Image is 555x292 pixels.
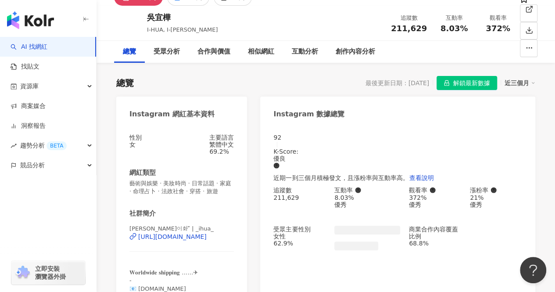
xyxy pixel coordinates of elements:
img: KOL Avatar [114,10,140,36]
button: 查看說明 [408,169,434,187]
img: chrome extension [14,266,31,280]
div: K-Score : [273,148,522,169]
div: 最後更新日期：[DATE] [365,79,429,87]
button: 解鎖最新數據 [437,76,497,90]
div: 優秀 [334,201,400,208]
div: 受眾主要性別 [273,226,326,233]
div: 近三個月 [505,77,535,89]
div: 商業合作內容覆蓋比例 [409,226,461,240]
span: 解鎖最新數據 [453,76,490,90]
div: 吳宜樺 [147,12,218,23]
div: 女性 [273,233,326,240]
div: 62.9% [273,240,326,247]
span: 69.2% [209,148,229,155]
span: 211,629 [391,24,427,33]
div: 繁體中文 [209,141,234,148]
div: 優良 [273,155,522,162]
div: Instagram 網紅基本資料 [129,109,215,119]
div: 追蹤數 [391,14,427,22]
span: 藝術與娛樂 · 美妝時尚 · 日常話題 · 家庭 · 命理占卜 · 法政社會 · 穿搭 · 旅遊 [129,180,234,195]
div: 合作與價值 [197,47,230,57]
div: 主要語言 [209,134,234,141]
div: 觀看率 [481,14,515,22]
div: 互動率 [437,14,471,22]
div: 372% [409,194,461,201]
div: [URL][DOMAIN_NAME] [138,233,207,240]
span: rise [11,143,17,149]
div: Instagram 數據總覽 [273,109,344,119]
div: 近期一到三個月積極發文，且漲粉率與互動率高。 [273,169,522,187]
div: 優秀 [409,201,461,208]
div: 漲粉率 [470,187,522,194]
div: 優秀 [470,201,522,208]
div: 受眾分析 [154,47,180,57]
span: 趨勢分析 [20,136,67,155]
div: 性別 [129,134,142,141]
a: 洞察報告 [11,122,46,130]
span: 競品分析 [20,155,45,175]
div: 相似網紅 [248,47,274,57]
div: 觀看率 [409,187,461,194]
span: lock [444,80,450,86]
span: 372% [486,24,510,33]
div: 網紅類型 [129,168,156,177]
span: 資源庫 [20,76,39,96]
div: 92 [273,134,522,141]
div: 8.03% [334,194,400,201]
div: 互動分析 [292,47,318,57]
div: 創作內容分析 [336,47,375,57]
a: chrome extension立即安裝 瀏覽器外掛 [11,261,85,285]
div: 68.8% [409,240,461,247]
span: I-HUA, I-[PERSON_NAME] [147,26,218,33]
a: 找貼文 [11,62,39,71]
div: 21% [470,194,522,201]
div: 總覽 [123,47,136,57]
a: searchAI 找網紅 [11,43,47,51]
div: BETA [47,141,67,150]
span: 查看說明 [409,174,433,181]
a: 商案媒合 [11,102,46,111]
div: 互動率 [334,187,400,194]
div: 社群簡介 [129,209,156,218]
div: 女 [129,141,142,148]
a: [URL][DOMAIN_NAME] [129,233,234,241]
span: 8.03% [440,24,468,33]
iframe: Help Scout Beacon - Open [520,257,546,283]
div: 211,629 [273,194,326,201]
span: 立即安裝 瀏覽器外掛 [35,265,66,281]
div: 總覽 [116,77,134,89]
div: 追蹤數 [273,187,326,194]
img: logo [7,11,54,29]
span: [PERSON_NAME]이화 ̆̈ | _ihua_ [129,225,214,232]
